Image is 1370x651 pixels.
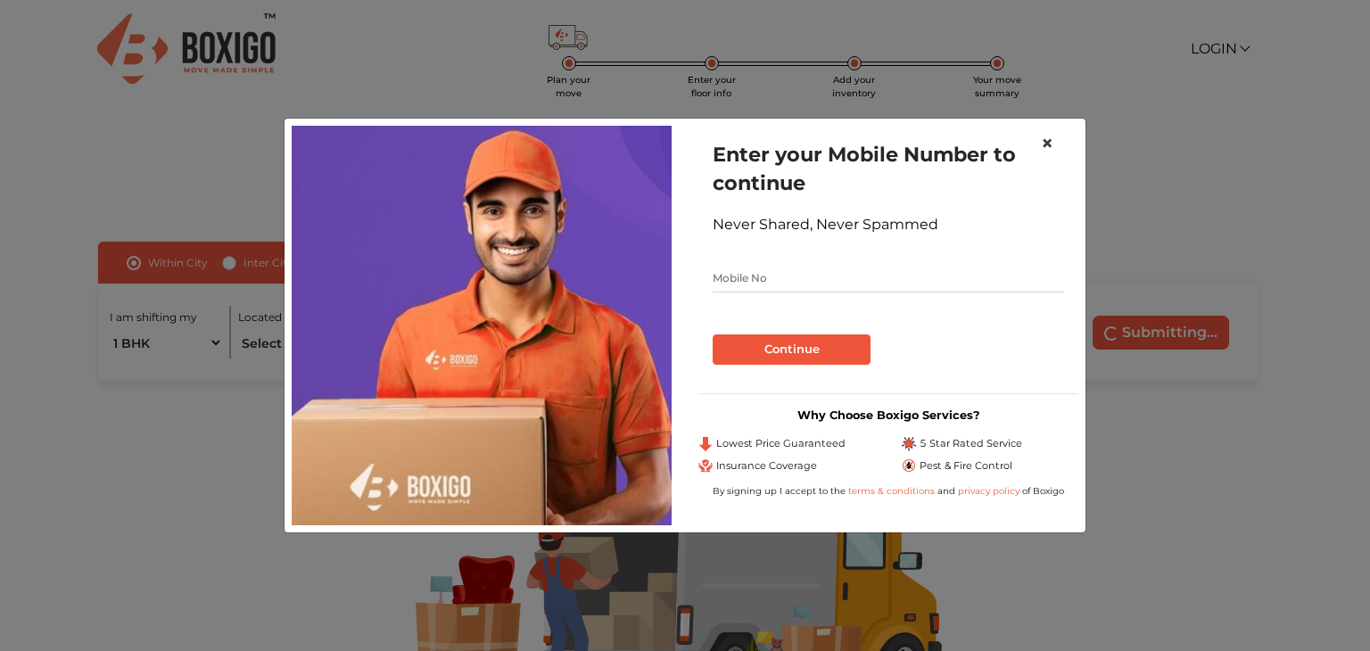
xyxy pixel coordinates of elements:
button: Continue [713,334,871,365]
span: × [1041,130,1053,156]
button: Close [1027,119,1068,169]
h1: Enter your Mobile Number to continue [713,140,1064,197]
span: Lowest Price Guaranteed [716,436,846,451]
span: Pest & Fire Control [920,458,1012,474]
input: Mobile No [713,264,1064,293]
a: privacy policy [955,485,1022,497]
div: By signing up I accept to the and of Boxigo [698,484,1078,498]
a: terms & conditions [848,485,937,497]
span: Insurance Coverage [716,458,817,474]
img: relocation-img [292,126,672,525]
h3: Why Choose Boxigo Services? [698,408,1078,422]
span: 5 Star Rated Service [920,436,1022,451]
div: Never Shared, Never Spammed [713,214,1064,235]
